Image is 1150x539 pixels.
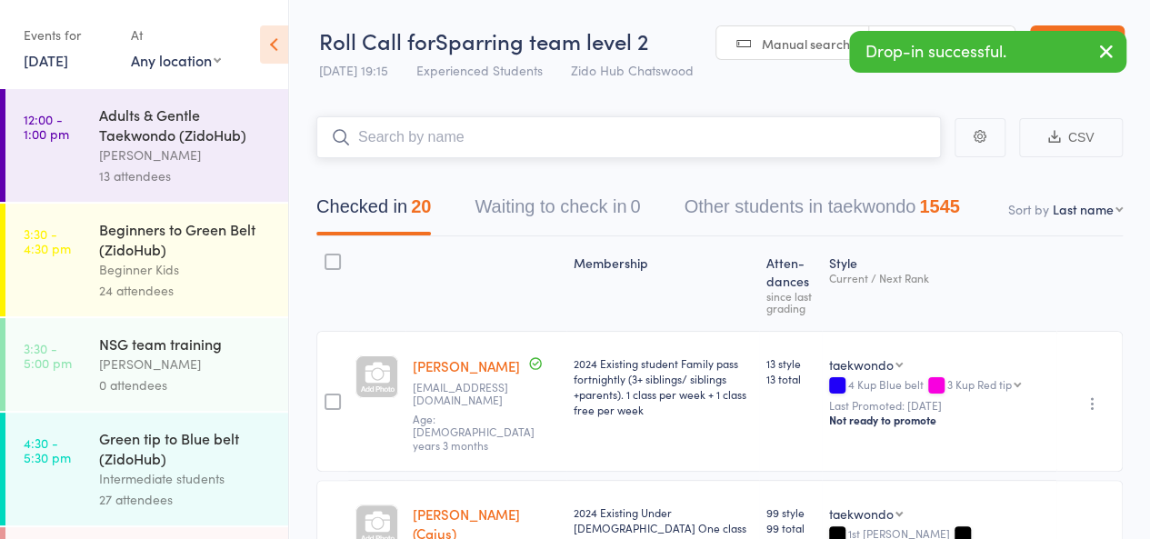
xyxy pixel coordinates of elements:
div: 0 [630,196,640,216]
span: [DATE] 19:15 [319,61,388,79]
a: Exit roll call [1030,25,1125,62]
button: Waiting to check in0 [475,187,640,235]
span: 13 total [766,371,815,386]
div: 24 attendees [99,280,273,301]
div: [PERSON_NAME] [99,145,273,165]
span: 99 style [766,504,815,520]
input: Search by name [316,116,941,158]
div: Beginners to Green Belt (ZidoHub) [99,219,273,259]
div: Style [822,245,1056,323]
div: 3 Kup Red tip [947,378,1012,390]
time: 12:00 - 1:00 pm [24,112,69,141]
div: 27 attendees [99,489,273,510]
div: [PERSON_NAME] [99,354,273,374]
div: Not ready to promote [829,413,1049,427]
span: 13 style [766,355,815,371]
span: Zido Hub Chatswood [571,61,694,79]
a: 3:30 -5:00 pmNSG team training[PERSON_NAME]0 attendees [5,318,288,411]
div: Adults & Gentle Taekwondo (ZidoHub) [99,105,273,145]
div: 0 attendees [99,374,273,395]
span: Roll Call for [319,25,435,55]
span: Sparring team level 2 [435,25,649,55]
button: Other students in taekwondo1545 [685,187,960,235]
button: CSV [1019,118,1123,157]
time: 3:30 - 4:30 pm [24,226,71,255]
div: Atten­dances [759,245,822,323]
small: rainsy@gmail.com [413,381,559,407]
div: since last grading [766,290,815,314]
div: Drop-in successful. [849,31,1126,73]
div: 20 [411,196,431,216]
div: Membership [566,245,759,323]
div: Green tip to Blue belt (ZidoHub) [99,428,273,468]
a: [PERSON_NAME] [413,356,520,375]
button: Checked in20 [316,187,431,235]
a: 12:00 -1:00 pmAdults & Gentle Taekwondo (ZidoHub)[PERSON_NAME]13 attendees [5,89,288,202]
a: 3:30 -4:30 pmBeginners to Green Belt (ZidoHub)Beginner Kids24 attendees [5,204,288,316]
time: 4:30 - 5:30 pm [24,435,71,464]
div: Any location [131,50,221,70]
a: 4:30 -5:30 pmGreen tip to Blue belt (ZidoHub)Intermediate students27 attendees [5,413,288,525]
span: Experienced Students [416,61,543,79]
div: Last name [1053,200,1114,218]
div: 2024 Existing student Family pass fortnightly (3+ siblings/ siblings +parents). 1 class per week ... [574,355,752,417]
div: 1545 [919,196,960,216]
span: Manual search [762,35,850,53]
small: Last Promoted: [DATE] [829,399,1049,412]
div: 13 attendees [99,165,273,186]
label: Sort by [1008,200,1049,218]
div: 4 Kup Blue belt [829,378,1049,394]
div: taekwondo [829,504,894,523]
a: [DATE] [24,50,68,70]
div: taekwondo [829,355,894,374]
span: 99 total [766,520,815,535]
div: At [131,20,221,50]
div: Current / Next Rank [829,272,1049,284]
div: Intermediate students [99,468,273,489]
div: Events for [24,20,113,50]
span: Age: [DEMOGRAPHIC_DATA] years 3 months [413,411,535,453]
div: Beginner Kids [99,259,273,280]
div: NSG team training [99,334,273,354]
time: 3:30 - 5:00 pm [24,341,72,370]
